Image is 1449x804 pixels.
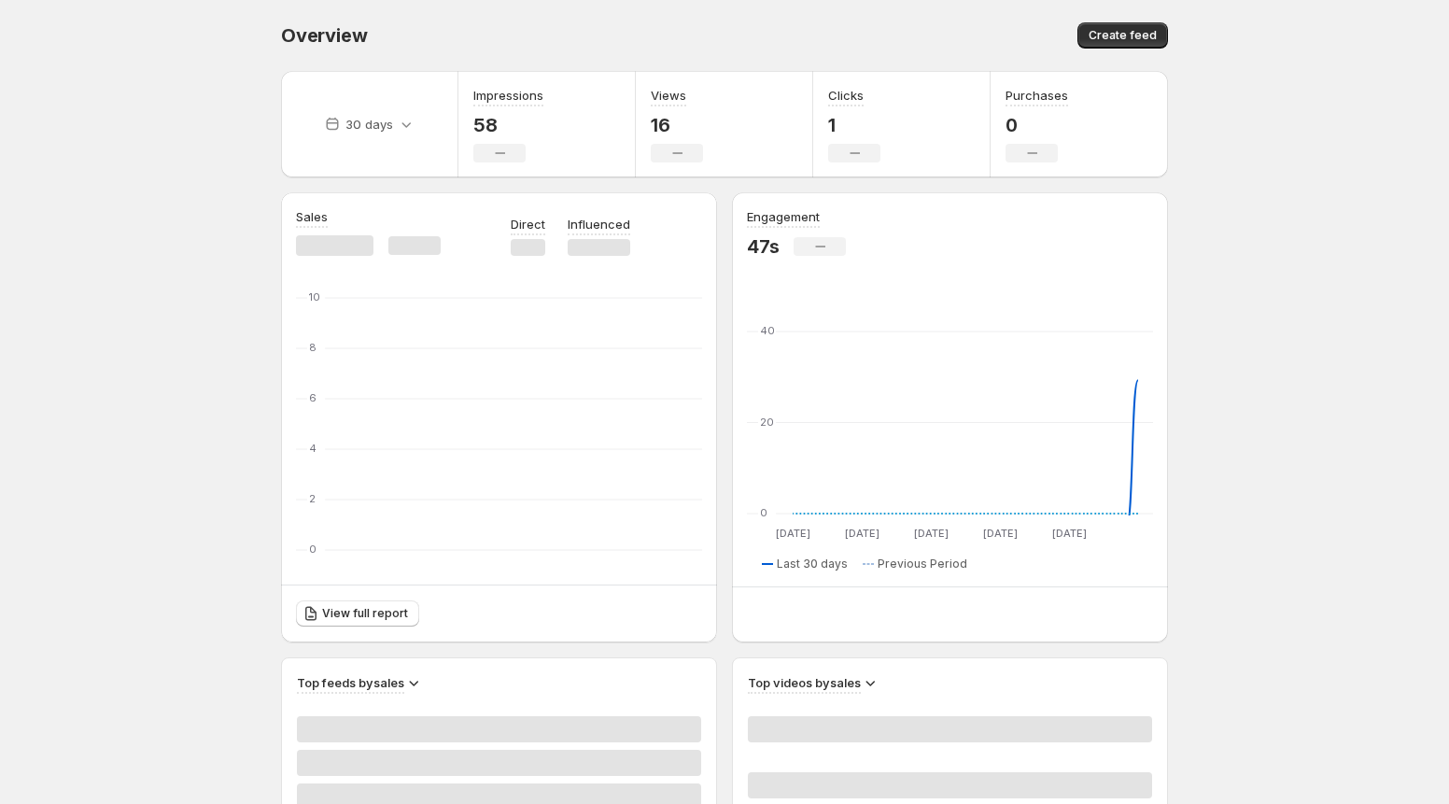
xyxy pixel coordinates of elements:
h3: Top feeds by sales [297,673,404,692]
text: 20 [760,416,774,429]
h3: Top videos by sales [748,673,861,692]
button: Create feed [1077,22,1168,49]
text: 8 [309,341,317,354]
text: [DATE] [983,527,1018,540]
h3: Engagement [747,207,820,226]
p: 0 [1006,114,1068,136]
h3: Impressions [473,86,543,105]
text: 0 [309,543,317,556]
span: Last 30 days [777,557,848,571]
span: Previous Period [878,557,967,571]
p: 1 [828,114,880,136]
text: 2 [309,492,316,505]
text: 0 [760,506,767,519]
a: View full report [296,600,419,627]
p: 16 [651,114,703,136]
h3: Clicks [828,86,864,105]
span: Create feed [1089,28,1157,43]
text: 40 [760,324,775,337]
p: Direct [511,215,545,233]
text: 6 [309,391,317,404]
h3: Sales [296,207,328,226]
text: [DATE] [1052,527,1087,540]
text: [DATE] [845,527,879,540]
text: 4 [309,442,317,455]
span: Overview [281,24,367,47]
h3: Views [651,86,686,105]
h3: Purchases [1006,86,1068,105]
p: 30 days [345,115,393,134]
p: 47s [747,235,779,258]
span: View full report [322,606,408,621]
text: [DATE] [776,527,810,540]
text: [DATE] [914,527,949,540]
text: 10 [309,290,320,303]
p: Influenced [568,215,630,233]
p: 58 [473,114,543,136]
